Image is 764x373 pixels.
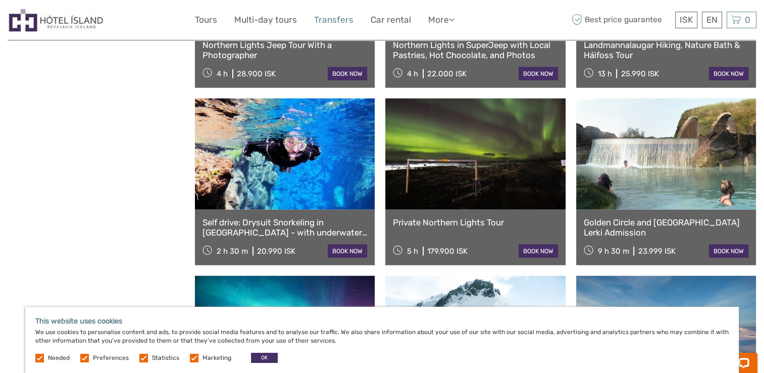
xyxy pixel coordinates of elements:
[569,12,673,28] span: Best price guarantee
[597,247,629,256] span: 9 h 30 m
[328,245,367,258] a: book now
[407,247,418,256] span: 5 h
[743,15,752,25] span: 0
[314,13,353,27] a: Transfers
[680,15,693,25] span: ISK
[35,317,729,325] h5: This website uses cookies
[584,40,748,61] a: Landmannalaugar Hiking, Nature Bath & Háifoss Tour
[597,69,612,78] span: 13 h
[407,69,418,78] span: 4 h
[152,354,179,362] label: Statistics
[8,8,105,32] img: Hótel Ísland
[519,245,558,258] a: book now
[393,217,557,227] a: Private Northern Lights Tour
[638,247,675,256] div: 23.999 ISK
[371,13,411,27] a: Car rental
[25,307,739,373] div: We use cookies to personalise content and ads, to provide social media features and to analyse ou...
[328,67,367,80] a: book now
[14,18,114,26] p: Chat now
[217,247,248,256] span: 2 h 30 m
[584,217,748,238] a: Golden Circle and [GEOGRAPHIC_DATA] Lerki Admission
[519,67,558,80] a: book now
[93,354,129,362] label: Preferences
[116,16,128,28] button: Open LiveChat chat widget
[709,67,748,80] a: book now
[621,69,658,78] div: 25.990 ISK
[251,353,278,363] button: OK
[393,40,557,61] a: Northern Lights in SuperJeep with Local Pastries, Hot Chocolate, and Photos
[427,247,468,256] div: 179.900 ISK
[709,245,748,258] a: book now
[195,13,217,27] a: Tours
[427,69,467,78] div: 22.000 ISK
[217,69,228,78] span: 4 h
[202,217,367,238] a: Self drive: Drysuit Snorkeling in [GEOGRAPHIC_DATA] - with underwater photos
[257,247,295,256] div: 20.990 ISK
[234,13,297,27] a: Multi-day tours
[48,354,70,362] label: Needed
[202,40,367,61] a: Northern Lights Jeep Tour With a Photographer
[237,69,276,78] div: 28.900 ISK
[202,354,231,362] label: Marketing
[428,13,454,27] a: More
[702,12,722,28] div: EN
